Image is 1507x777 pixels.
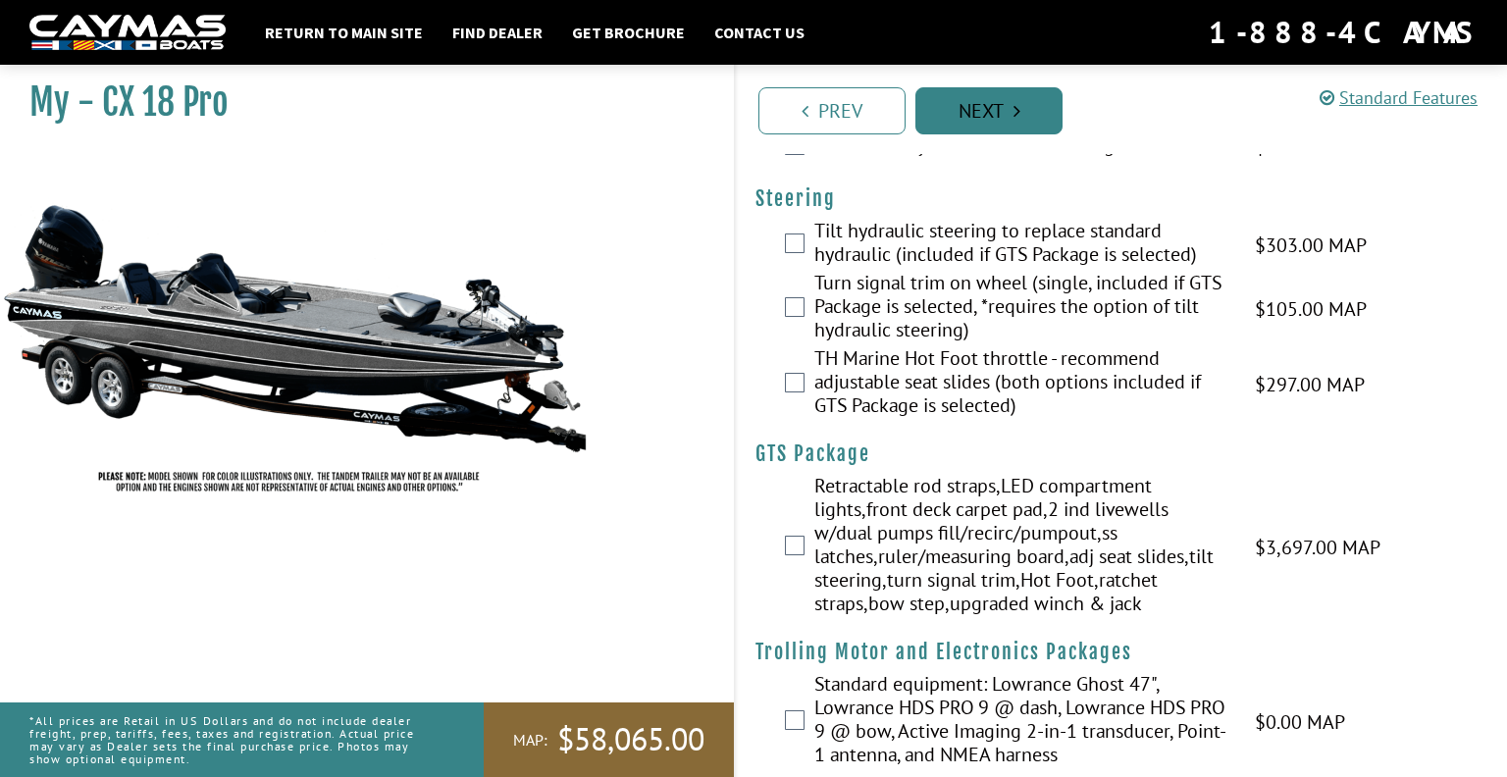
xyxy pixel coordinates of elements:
[1320,86,1478,109] a: Standard Features
[1255,370,1365,399] span: $297.00 MAP
[755,186,1487,211] h4: Steering
[484,702,734,777] a: MAP:$58,065.00
[704,20,814,45] a: Contact Us
[29,80,685,125] h1: My - CX 18 Pro
[562,20,695,45] a: Get Brochure
[915,87,1063,134] a: Next
[1255,533,1380,562] span: $3,697.00 MAP
[557,719,704,760] span: $58,065.00
[255,20,433,45] a: Return to main site
[814,346,1230,422] label: TH Marine Hot Foot throttle - recommend adjustable seat slides (both options included if GTS Pack...
[814,219,1230,271] label: Tilt hydraulic steering to replace standard hydraulic (included if GTS Package is selected)
[1255,707,1345,737] span: $0.00 MAP
[29,704,440,776] p: *All prices are Retail in US Dollars and do not include dealer freight, prep, tariffs, fees, taxe...
[29,15,226,51] img: white-logo-c9c8dbefe5ff5ceceb0f0178aa75bf4bb51f6bca0971e226c86eb53dfe498488.png
[814,672,1230,771] label: Standard equipment: Lowrance Ghost 47", Lowrance HDS PRO 9 @ dash, Lowrance HDS PRO 9 @ bow, Acti...
[1209,11,1478,54] div: 1-888-4CAYMAS
[1255,231,1367,260] span: $303.00 MAP
[814,271,1230,346] label: Turn signal trim on wheel (single, included if GTS Package is selected, *requires the option of t...
[753,84,1507,134] ul: Pagination
[513,730,547,751] span: MAP:
[442,20,552,45] a: Find Dealer
[814,474,1230,620] label: Retractable rod straps,LED compartment lights,front deck carpet pad,2 ind livewells w/dual pumps ...
[755,640,1487,664] h4: Trolling Motor and Electronics Packages
[755,441,1487,466] h4: GTS Package
[758,87,906,134] a: Prev
[1255,294,1367,324] span: $105.00 MAP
